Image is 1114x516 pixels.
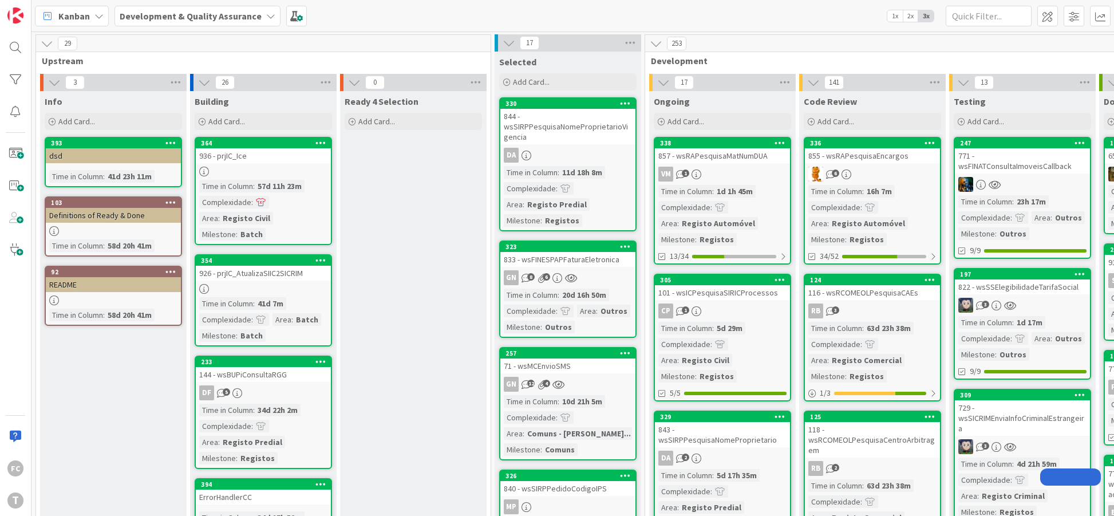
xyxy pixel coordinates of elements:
[291,313,293,326] span: :
[655,275,790,285] div: 305
[655,138,790,163] div: 338857 - wsRAPesquisaMatNumDUA
[805,138,940,163] div: 336855 - wsRAPesquisaEncargos
[995,348,997,361] span: :
[199,452,236,464] div: Milestone
[960,270,1090,278] div: 197
[955,177,1090,192] div: JC
[238,452,278,464] div: Registos
[712,469,714,482] span: :
[1032,332,1050,345] div: Area
[196,148,331,163] div: 936 - prjIC_Ice
[499,347,637,460] a: 25771 - wsMCEnvioSMSGNTime in Column:10d 21h 5mComplexidade:Area:Comuns - [PERSON_NAME]...Milesto...
[236,228,238,241] span: :
[500,252,635,267] div: 833 - wsFINESPAPFaturaEletronica
[958,227,995,240] div: Milestone
[504,321,540,333] div: Milestone
[504,198,523,211] div: Area
[596,305,598,317] span: :
[51,139,181,147] div: 393
[58,9,90,23] span: Kanban
[196,266,331,281] div: 926 - prjIC_AtualizaSIIC2SICRIM
[658,322,712,334] div: Time in Column
[543,380,550,387] span: 4
[196,357,331,382] div: 233144 - wsBUPiConsultaRGG
[251,313,253,326] span: :
[199,180,253,192] div: Time in Column
[253,297,255,310] span: :
[808,167,823,182] img: RL
[667,116,704,127] span: Add Card...
[808,322,862,334] div: Time in Column
[658,451,673,466] div: DA
[504,166,558,179] div: Time in Column
[103,239,105,252] span: :
[577,305,596,317] div: Area
[658,370,695,383] div: Milestone
[201,358,331,366] div: 233
[208,116,245,127] span: Add Card...
[845,370,847,383] span: :
[236,452,238,464] span: :
[49,170,103,183] div: Time in Column
[500,348,635,373] div: 25771 - wsMCEnvioSMS
[967,116,1004,127] span: Add Card...
[504,289,558,301] div: Time in Column
[500,109,635,144] div: 844 - wsSIRPPesquisaNomeProprietarioVigencia
[523,198,524,211] span: :
[238,228,266,241] div: Batch
[958,298,973,313] img: LS
[827,217,829,230] span: :
[199,329,236,342] div: Milestone
[505,472,635,480] div: 326
[805,461,940,476] div: RB
[805,275,940,285] div: 124
[556,305,558,317] span: :
[955,138,1090,174] div: 247771 - wsFINATConsultaImoveisCallback
[955,390,1090,436] div: 309729 - wsSICRIMEnviaInfoCriminalEstrangeira
[658,217,677,230] div: Area
[505,349,635,357] div: 257
[677,217,679,230] span: :
[655,138,790,148] div: 338
[864,322,914,334] div: 63d 23h 38m
[201,257,331,265] div: 354
[49,309,103,321] div: Time in Column
[196,255,331,266] div: 354
[808,304,823,318] div: RB
[805,412,940,422] div: 125
[808,233,845,246] div: Milestone
[500,471,635,481] div: 326
[808,185,862,198] div: Time in Column
[658,469,712,482] div: Time in Column
[199,196,251,208] div: Complexidade
[558,166,559,179] span: :
[358,116,395,127] span: Add Card...
[223,388,230,396] span: 5
[195,254,332,346] a: 354926 - prjIC_AtualizaSIIC2SICRIMTime in Column:41d 7mComplexidade:Area:BatchMilestone:Batch
[960,139,1090,147] div: 247
[805,167,940,182] div: RL
[808,217,827,230] div: Area
[1014,316,1045,329] div: 1d 17m
[805,148,940,163] div: 855 - wsRAPesquisaEncargos
[46,138,181,148] div: 393
[499,97,637,231] a: 330844 - wsSIRPPesquisaNomeProprietarioVigenciaDATime in Column:11d 18h 8mComplexidade:Area:Regis...
[504,411,556,424] div: Complexidade
[500,471,635,496] div: 326840 - wsSIRPPedidoCodigoIPS
[272,313,291,326] div: Area
[220,212,273,224] div: Registo Civil
[199,228,236,241] div: Milestone
[827,354,829,367] span: :
[955,279,1090,294] div: 822 - wsSSElegibilidadeTarifaSocial
[679,354,732,367] div: Registo Civil
[995,227,997,240] span: :
[500,359,635,373] div: 71 - wsMCEnvioSMS
[808,370,845,383] div: Milestone
[660,276,790,284] div: 305
[655,148,790,163] div: 857 - wsRAPesquisaMatNumDUA
[251,420,253,432] span: :
[658,338,710,350] div: Complexidade
[955,400,1090,436] div: 729 - wsSICRIMEnviaInfoCriminalEstrangeira
[527,273,535,281] span: 8
[710,338,712,350] span: :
